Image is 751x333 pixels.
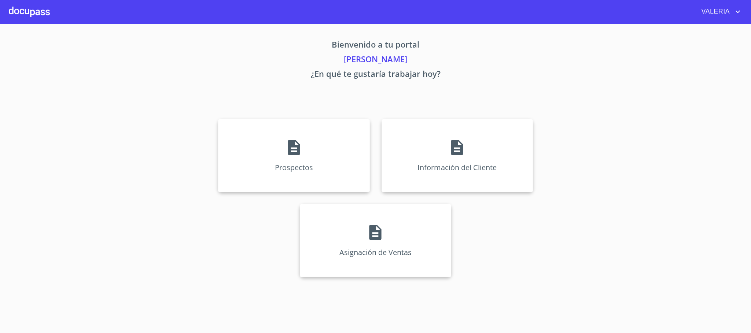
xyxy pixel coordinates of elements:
[150,68,601,82] p: ¿En qué te gustaría trabajar hoy?
[696,6,734,18] span: VALERIA
[150,53,601,68] p: [PERSON_NAME]
[339,247,412,257] p: Asignación de Ventas
[150,38,601,53] p: Bienvenido a tu portal
[275,162,313,172] p: Prospectos
[417,162,497,172] p: Información del Cliente
[696,6,743,18] button: account of current user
